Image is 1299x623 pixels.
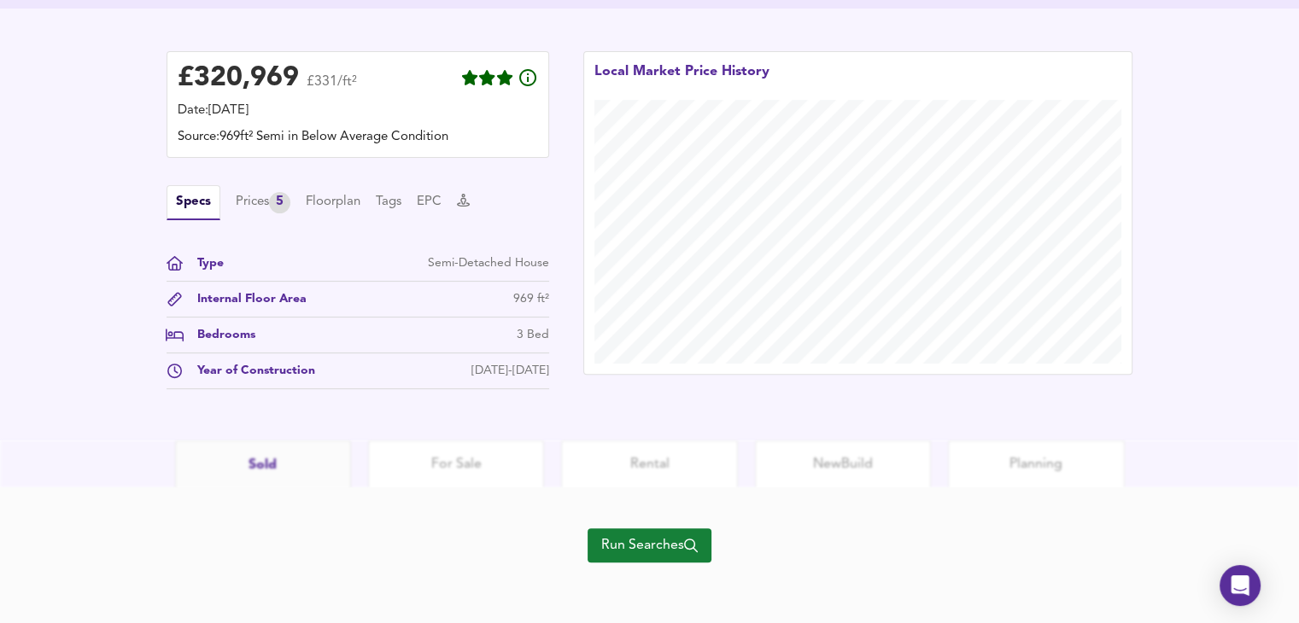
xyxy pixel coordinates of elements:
div: Date: [DATE] [178,102,538,120]
button: Prices5 [236,192,290,213]
div: Year of Construction [184,362,315,380]
button: EPC [417,193,442,212]
div: Bedrooms [184,326,255,344]
div: Semi-Detached House [428,254,549,272]
div: £ 320,969 [178,66,299,91]
span: Run Searches [601,533,698,557]
div: Local Market Price History [594,62,769,100]
div: 3 Bed [517,326,549,344]
div: 5 [269,192,290,213]
button: Specs [167,185,220,220]
div: Internal Floor Area [184,290,307,308]
div: Source: 969ft² Semi in Below Average Condition [178,128,538,147]
span: £331/ft² [307,75,357,100]
div: Type [184,254,224,272]
button: Floorplan [306,193,360,212]
div: 969 ft² [513,290,549,308]
div: Open Intercom Messenger [1220,565,1261,606]
button: Tags [376,193,401,212]
div: [DATE]-[DATE] [471,362,549,380]
button: Run Searches [588,528,711,562]
div: Prices [236,192,290,213]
